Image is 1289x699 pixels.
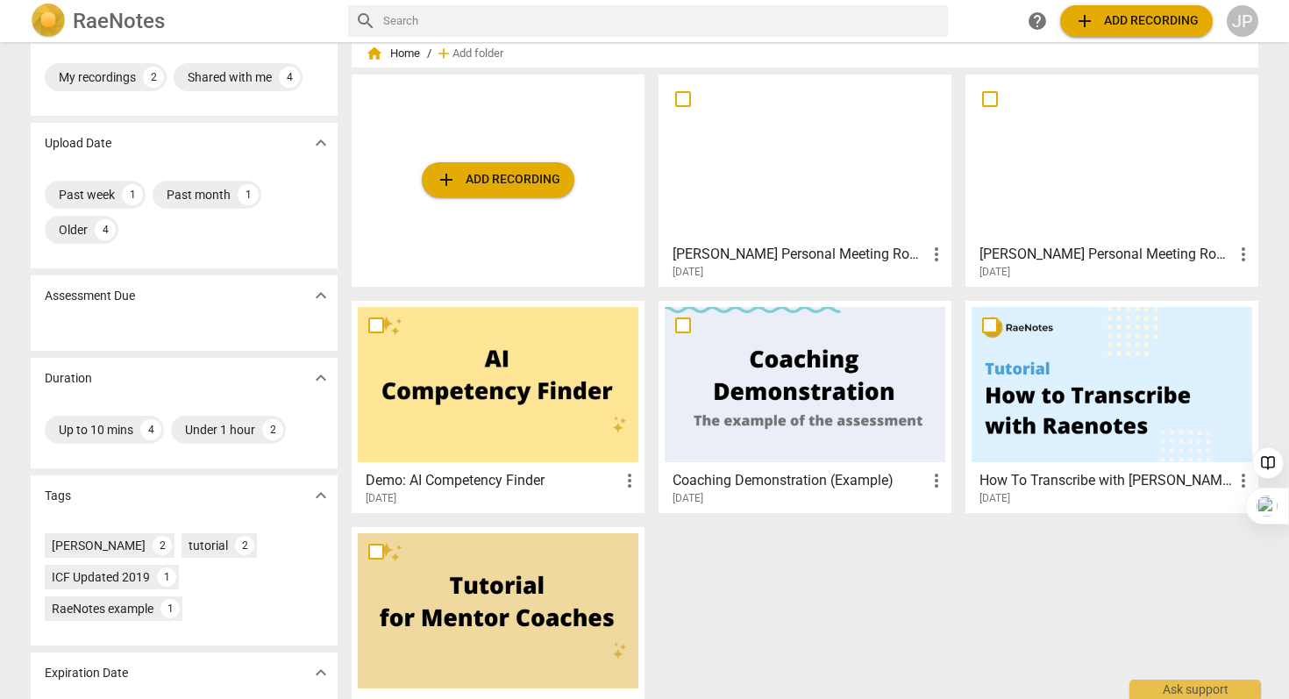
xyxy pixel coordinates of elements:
span: add [435,45,452,62]
span: help [1027,11,1048,32]
div: 1 [160,599,180,618]
h3: Jenn Peppers's Personal Meeting Room [979,244,1233,265]
span: expand_more [310,132,331,153]
a: Help [1022,5,1053,37]
span: Add recording [436,169,560,190]
button: Upload [1060,5,1213,37]
h3: Jenn Peppers's Personal Meeting Room [673,244,926,265]
p: Tags [45,487,71,505]
span: / [427,47,431,61]
a: [PERSON_NAME] Personal Meeting Room[DATE] [665,81,945,279]
span: add [1074,11,1095,32]
div: 2 [153,536,172,555]
span: more_vert [1233,244,1254,265]
span: expand_more [310,285,331,306]
span: [DATE] [673,265,703,280]
div: 2 [262,419,283,440]
a: Demo: AI Competency Finder[DATE] [358,307,638,505]
h3: Demo: AI Competency Finder [366,470,619,491]
span: add [436,169,457,190]
div: Under 1 hour [185,421,255,439]
div: 1 [122,184,143,205]
div: Ask support [1129,680,1261,699]
div: Past month [167,186,231,203]
div: 1 [238,184,259,205]
button: Upload [422,162,574,197]
span: [DATE] [979,491,1010,506]
a: LogoRaeNotes [31,4,334,39]
a: Coaching Demonstration (Example)[DATE] [665,307,945,505]
h3: Coaching Demonstration (Example) [673,470,926,491]
span: home [366,45,383,62]
button: Show more [308,130,334,156]
span: search [355,11,376,32]
div: 4 [95,219,116,240]
span: expand_more [310,367,331,389]
p: Upload Date [45,134,111,153]
button: Show more [308,365,334,391]
div: ICF Updated 2019 [52,568,150,586]
span: [DATE] [979,265,1010,280]
span: [DATE] [366,491,396,506]
img: Logo [31,4,66,39]
span: expand_more [310,485,331,506]
span: Add recording [1074,11,1199,32]
span: [DATE] [673,491,703,506]
div: [PERSON_NAME] [52,537,146,554]
div: tutorial [189,537,228,554]
h3: How To Transcribe with RaeNotes [979,470,1233,491]
span: Add folder [452,47,503,61]
div: 4 [140,419,161,440]
p: Duration [45,369,92,388]
div: 2 [235,536,254,555]
span: more_vert [1233,470,1254,491]
div: Older [59,221,88,239]
button: JP [1227,5,1258,37]
button: Show more [308,282,334,309]
span: more_vert [926,244,947,265]
a: How To Transcribe with [PERSON_NAME][DATE] [972,307,1252,505]
div: Past week [59,186,115,203]
div: 1 [157,567,176,587]
div: 4 [279,67,300,88]
a: [PERSON_NAME] Personal Meeting Room[DATE] [972,81,1252,279]
div: RaeNotes example [52,600,153,617]
p: Expiration Date [45,664,128,682]
div: 2 [143,67,164,88]
span: Home [366,45,420,62]
input: Search [383,7,941,35]
div: Up to 10 mins [59,421,133,439]
h2: RaeNotes [73,9,165,33]
span: more_vert [926,470,947,491]
div: My recordings [59,68,136,86]
div: Shared with me [188,68,272,86]
p: Assessment Due [45,287,135,305]
span: expand_more [310,662,331,683]
button: Show more [308,660,334,686]
button: Show more [308,482,334,509]
span: more_vert [619,470,640,491]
